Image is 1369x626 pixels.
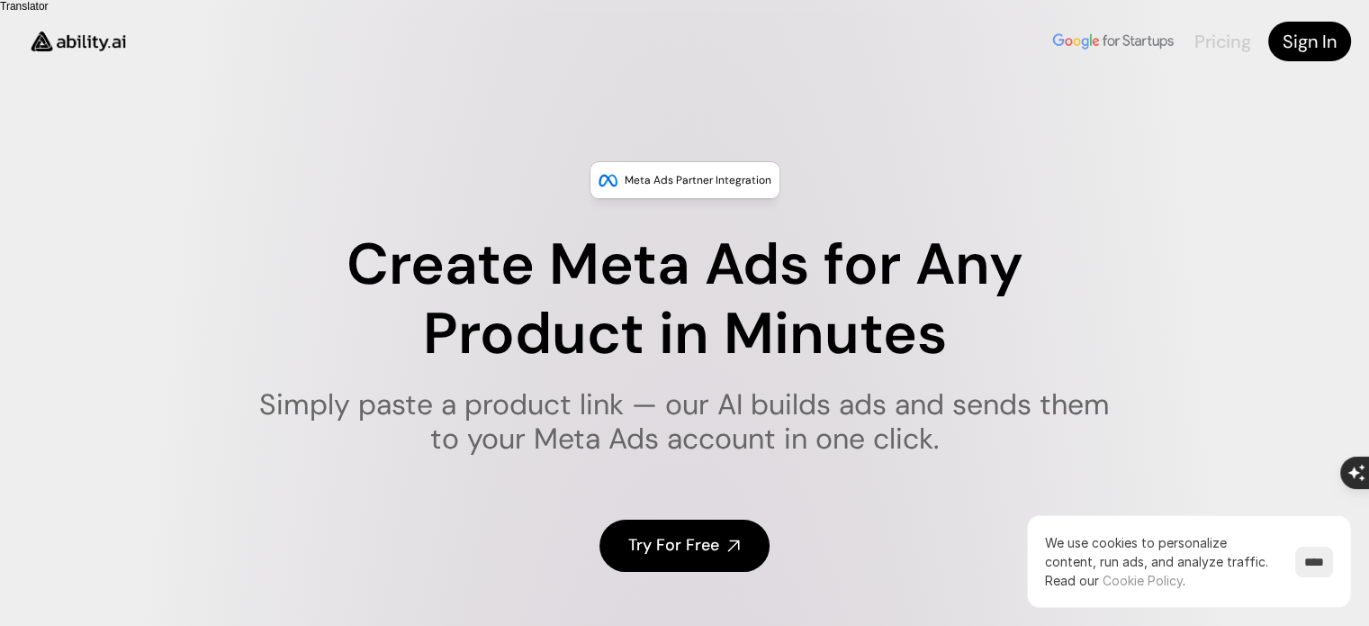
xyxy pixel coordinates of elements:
h4: Try For Free [628,534,719,557]
p: We use cookies to personalize content, run ads, and analyze traffic. [1045,533,1277,590]
a: Sign In [1268,22,1351,61]
a: Pricing [1194,30,1250,53]
h4: Sign In [1283,29,1337,54]
a: Try For Free [599,520,770,571]
span: Read our . [1045,573,1185,588]
p: Meta Ads Partner Integration [625,171,771,189]
h1: Simply paste a product link — our AI builds ads and sends them to your Meta Ads account in one cl... [248,387,1121,457]
h1: Create Meta Ads for Any Product in Minutes [248,231,1121,369]
a: Cookie Policy [1103,573,1183,588]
